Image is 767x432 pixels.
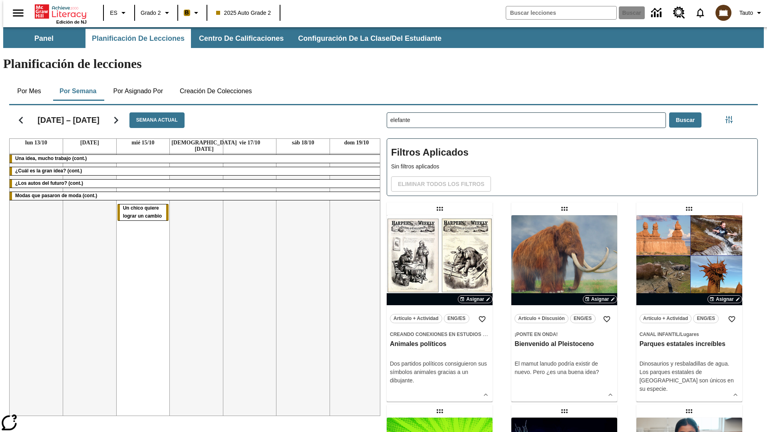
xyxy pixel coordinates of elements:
[15,156,87,161] span: Una idea, mucho trabajo (cont.)
[729,389,741,401] button: Ver más
[690,2,711,23] a: Notificaciones
[683,202,695,215] div: Lección arrastrable: Parques estatales increíbles
[466,296,484,303] span: Asignar
[515,340,614,348] h3: Bienvenido al Pleistoceno
[447,314,465,323] span: ENG/ES
[390,360,489,385] div: Dos partidos políticos consiguieron sus símbolos animales gracias a un dibujante.
[173,82,258,101] button: Creación de colecciones
[92,34,185,43] span: Planificación de lecciones
[123,205,162,219] span: Un chico quiere lograr un cambio
[35,4,87,20] a: Portada
[15,168,82,174] span: ¿Cuál es la gran idea? (cont.)
[643,314,688,323] span: Artículo + Actividad
[640,360,739,393] div: Dinosaurios y resbaladillas de agua. Los parques estatales de [GEOGRAPHIC_DATA] son únicos en su ...
[558,405,571,418] div: Lección arrastrable: Pregúntale a la científica: Extraños animales marinos
[185,8,189,18] span: B
[15,193,97,198] span: Modas que pasaron de moda (cont.)
[298,34,441,43] span: Configuración de la clase/del estudiante
[444,314,469,323] button: ENG/ES
[6,1,30,25] button: Abrir el menú lateral
[390,330,489,338] span: Tema: Creando conexiones en Estudios Sociales/Historia de Estados Unidos I
[3,27,764,48] div: Subbarra de navegación
[193,29,290,48] button: Centro de calificaciones
[10,180,383,188] div: ¿Los autos del futuro? (cont.)
[106,110,126,130] button: Seguir
[391,162,753,171] p: Sin filtros aplicados
[716,296,734,303] span: Asignar
[292,29,448,48] button: Configuración de la clase/del estudiante
[53,82,103,101] button: Por semana
[515,330,614,338] span: Tema: ¡Ponte en onda!/null
[707,295,742,303] button: Asignar Elegir fechas
[4,29,84,48] button: Panel
[506,6,616,19] input: Buscar campo
[518,314,564,323] span: Artículo + Discusión
[739,9,753,17] span: Tauto
[56,20,87,24] span: Edición de NJ
[106,6,132,20] button: Lenguaje: ES, Selecciona un idioma
[679,332,680,337] span: /
[387,215,493,402] div: lesson details
[10,192,383,200] div: Modas que pasaron de moda (cont.)
[640,340,739,348] h3: Parques estatales increíbles
[480,389,492,401] button: Ver más
[475,312,489,326] button: Añadir a mis Favoritas
[24,139,49,147] a: 13 de octubre de 2025
[711,2,736,23] button: Escoja un nuevo avatar
[85,29,191,48] button: Planificación de lecciones
[458,295,493,303] button: Asignar Elegir fechas
[141,9,161,17] span: Grado 2
[640,314,692,323] button: Artículo + Actividad
[110,9,117,17] span: ES
[515,332,558,337] span: ¡Ponte en onda!
[697,314,715,323] span: ENG/ES
[170,139,238,153] a: 16 de octubre de 2025
[107,82,169,101] button: Por asignado por
[34,34,54,43] span: Panel
[3,56,764,71] h1: Planificación de lecciones
[721,112,737,128] button: Menú lateral de filtros
[9,82,49,101] button: Por mes
[137,6,175,20] button: Grado: Grado 2, Elige un grado
[390,314,442,323] button: Artículo + Actividad
[387,113,666,128] input: Buscar lecciones
[3,29,449,48] div: Subbarra de navegación
[38,115,99,125] h2: [DATE] – [DATE]
[130,139,156,147] a: 15 de octubre de 2025
[640,330,739,338] span: Tema: Canal Infantil/Lugares
[669,112,701,128] button: Buscar
[583,295,618,303] button: Asignar Elegir fechas
[668,2,690,24] a: Centro de recursos, Se abrirá en una pestaña nueva.
[715,5,731,21] img: avatar image
[680,332,699,337] span: Lugares
[736,6,767,20] button: Perfil/Configuración
[129,112,185,128] button: Semana actual
[646,2,668,24] a: Centro de información
[683,405,695,418] div: Lección arrastrable: La dulce historia de las galletas
[570,314,596,323] button: ENG/ES
[79,139,101,147] a: 14 de octubre de 2025
[511,215,617,402] div: lesson details
[515,314,568,323] button: Artículo + Discusión
[433,202,446,215] div: Lección arrastrable: Animales políticos
[290,139,316,147] a: 18 de octubre de 2025
[11,110,31,130] button: Regresar
[390,340,489,348] h3: Animales políticos
[640,332,679,337] span: Canal Infantil
[591,296,609,303] span: Asignar
[558,202,571,215] div: Lección arrastrable: Bienvenido al Pleistoceno
[216,9,271,17] span: 2025 Auto Grade 2
[238,139,262,147] a: 17 de octubre de 2025
[343,139,371,147] a: 19 de octubre de 2025
[391,143,753,162] h2: Filtros Aplicados
[636,215,742,402] div: lesson details
[515,360,614,376] div: El mamut lanudo podría existir de nuevo. Pero ¿es una buena idea?
[574,314,592,323] span: ENG/ES
[181,6,204,20] button: Boost El color de la clase es anaranjado claro. Cambiar el color de la clase.
[387,138,758,196] div: Filtros Aplicados
[10,167,383,175] div: ¿Cuál es la gran idea? (cont.)
[600,312,614,326] button: Añadir a mis Favoritas
[393,314,439,323] span: Artículo + Actividad
[725,312,739,326] button: Añadir a mis Favoritas
[199,34,284,43] span: Centro de calificaciones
